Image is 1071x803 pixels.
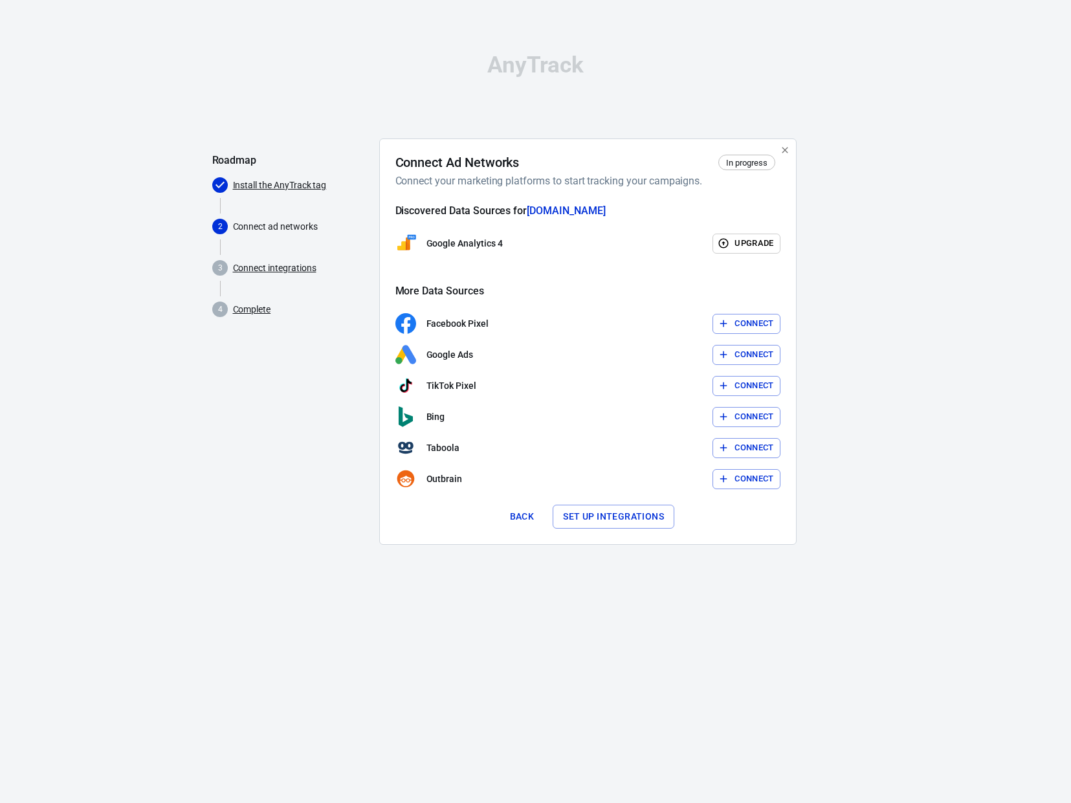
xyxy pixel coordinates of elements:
[233,179,327,192] a: Install the AnyTrack tag
[553,505,674,529] button: Set up integrations
[395,155,520,170] h4: Connect Ad Networks
[527,204,605,217] span: [DOMAIN_NAME]
[212,154,369,167] h5: Roadmap
[712,469,780,489] button: Connect
[212,54,859,76] div: AnyTrack
[426,237,503,250] p: Google Analytics 4
[712,438,780,458] button: Connect
[712,407,780,427] button: Connect
[426,410,445,424] p: Bing
[217,222,222,231] text: 2
[233,220,369,234] p: Connect ad networks
[426,348,474,362] p: Google Ads
[233,303,271,316] a: Complete
[712,314,780,334] button: Connect
[217,305,222,314] text: 4
[501,505,542,529] button: Back
[426,317,489,331] p: Facebook Pixel
[712,234,780,254] button: Upgrade
[722,157,771,170] span: In progress
[395,285,780,298] h5: More Data Sources
[233,261,316,275] a: Connect integrations
[426,472,463,486] p: Outbrain
[712,376,780,396] button: Connect
[712,345,780,365] button: Connect
[426,441,460,455] p: Taboola
[426,379,476,393] p: TikTok Pixel
[395,204,780,217] h5: Discovered Data Sources for
[395,173,775,189] h6: Connect your marketing platforms to start tracking your campaigns.
[217,263,222,272] text: 3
